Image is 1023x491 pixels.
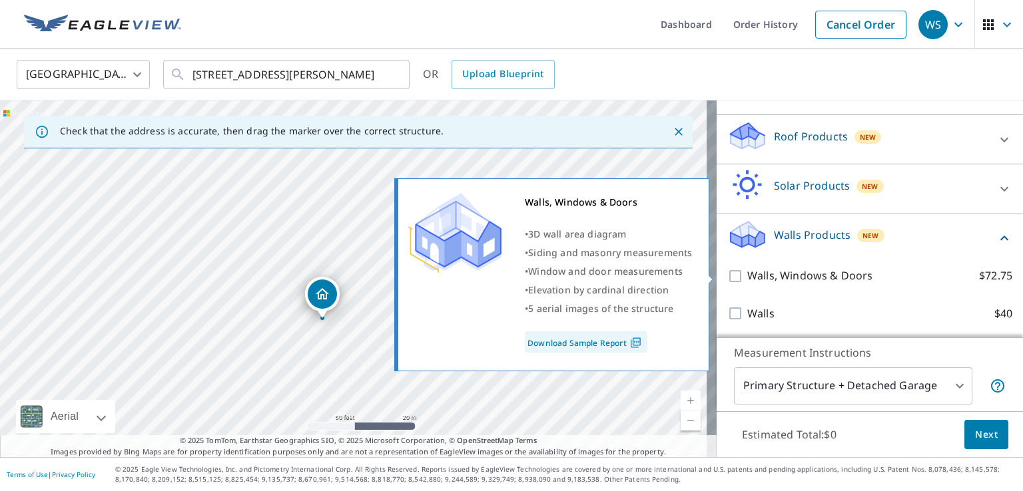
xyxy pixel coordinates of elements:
div: • [525,281,692,299]
p: $72.75 [979,267,1012,284]
span: © 2025 TomTom, Earthstar Geographics SIO, © 2025 Microsoft Corporation, © [180,435,537,446]
div: Primary Structure + Detached Garage [734,367,972,405]
div: Walls, Windows & Doors [525,193,692,212]
span: New [862,230,879,241]
button: Close [670,123,687,140]
a: Download Sample Report [525,331,647,353]
p: Solar Products [774,178,850,194]
a: Terms of Use [7,470,48,479]
div: Dropped pin, building 1, Residential property, 86 Molnar Dr Buffalo, NY 14224 [305,277,340,318]
p: Measurement Instructions [734,345,1006,361]
img: EV Logo [24,15,181,35]
span: Elevation by cardinal direction [528,283,669,296]
div: • [525,244,692,262]
p: Estimated Total: $0 [731,420,847,449]
div: Aerial [16,400,115,433]
p: Roof Products [774,128,848,144]
button: Next [964,420,1008,450]
div: Walls ProductsNew [727,219,1012,257]
span: Siding and masonry measurements [528,246,692,259]
span: Window and door measurements [528,265,683,277]
span: 5 aerial images of the structure [528,302,673,315]
div: [GEOGRAPHIC_DATA] [17,56,150,93]
div: • [525,225,692,244]
p: © 2025 Eagle View Technologies, Inc. and Pictometry International Corp. All Rights Reserved. Repo... [115,464,1016,484]
span: New [860,132,876,142]
div: • [525,262,692,281]
div: OR [423,60,555,89]
a: Cancel Order [815,11,906,39]
p: Walls, Windows & Doors [747,267,872,284]
img: Pdf Icon [627,337,645,349]
p: | [7,470,95,478]
span: 3D wall area diagram [528,228,626,240]
span: Upload Blueprint [462,66,543,82]
div: • [525,299,692,318]
p: $40 [994,305,1012,322]
div: Solar ProductsNew [727,170,1012,208]
input: Search by address or latitude-longitude [192,56,382,93]
a: Upload Blueprint [452,60,554,89]
span: New [862,181,878,192]
a: Current Level 19, Zoom In [681,391,701,410]
span: Your report will include the primary structure and a detached garage if one exists. [990,378,1006,394]
a: Terms [515,435,537,445]
div: WS [918,10,948,39]
p: Walls [747,305,775,322]
p: Check that the address is accurate, then drag the marker over the correct structure. [60,125,444,137]
div: Roof ProductsNew [727,120,1012,158]
p: Walls Products [774,227,851,243]
img: Premium [408,193,502,273]
span: Next [975,426,998,443]
a: Privacy Policy [52,470,95,479]
div: Aerial [47,400,83,433]
a: Current Level 19, Zoom Out [681,410,701,430]
a: OpenStreetMap [457,435,513,445]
